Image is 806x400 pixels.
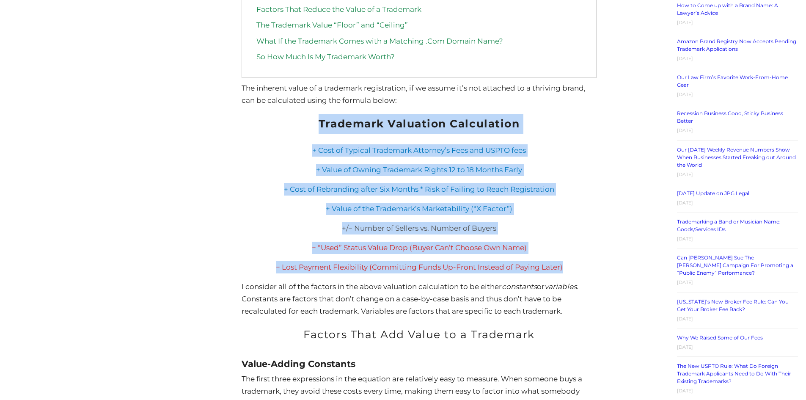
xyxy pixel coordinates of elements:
[677,127,693,133] time: [DATE]
[242,82,596,107] p: The inherent value of a trademark registration, if we assume it’s not attached to a thriving bran...
[502,282,537,291] em: constants
[256,21,408,29] a: The Trademark Value “Floor” and “Ceiling”
[677,254,793,276] a: Can [PERSON_NAME] Sue The [PERSON_NAME] Campaign For Promoting a “Public Enemy” Performance?
[677,171,693,177] time: [DATE]
[677,190,749,196] a: [DATE] Update on JPG Legal
[545,282,577,291] em: variables
[256,52,395,61] a: So How Much Is My Trademark Worth?
[319,117,520,130] strong: Trademark Valuation Calculation
[242,281,596,317] p: I consider all of the factors in the above valuation calculation to be either or . Constants are ...
[677,334,763,341] a: Why We Raised Some of Our Fees
[677,344,693,350] time: [DATE]
[677,200,693,206] time: [DATE]
[677,298,789,312] a: [US_STATE]’s New Broker Fee Rule: Can You Get Your Broker Fee Back?
[256,37,503,45] a: What If the Trademark Comes with a Matching .Com Domain Name?
[242,183,596,196] p: + Cost of Rebranding after Six Months * Risk of Failing to Reach Registration
[242,164,596,176] p: + Value of Owning Trademark Rights 12 to 18 Months Early
[677,236,693,242] time: [DATE]
[677,388,693,394] time: [DATE]
[242,261,596,273] p: − Lost Payment Flexibility (Committing Funds Up-Front Instead of Paying Later)
[242,325,596,345] h2: Factors That Add Value to a Trademark
[677,110,783,124] a: Recession Business Good, Sticky Business Better
[677,218,781,232] a: Trademarking a Band or Musician Name: Goods/Services IDs
[677,2,778,16] a: How to Come up with a Brand Name: A Lawyer’s Advice
[677,38,796,52] a: Amazon Brand Registry Now Accepts Pending Trademark Applications
[677,316,693,322] time: [DATE]
[677,91,693,97] time: [DATE]
[677,146,796,168] a: Our [DATE] Weekly Revenue Numbers Show When Businesses Started Freaking out Around the World
[677,363,791,384] a: The New USPTO Rule: What Do Foreign Trademark Applicants Need to Do With Their Existing Trademarks?
[256,5,421,14] a: Factors That Reduce the Value of a Trademark
[242,359,355,369] strong: Value-Adding Constants
[677,74,788,88] a: Our Law Firm’s Favorite Work-From-Home Gear
[242,222,596,234] p: +/− Number of Sellers vs. Number of Buyers
[242,203,596,215] p: + Value of the Trademark’s Marketability (“X Factor”)
[242,144,596,157] p: + Cost of Typical Trademark Attorney’s Fees and USPTO fees
[677,55,693,61] time: [DATE]
[677,279,693,285] time: [DATE]
[242,242,596,254] p: − “Used” Status Value Drop (Buyer Can’t Choose Own Name)
[677,19,693,25] time: [DATE]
